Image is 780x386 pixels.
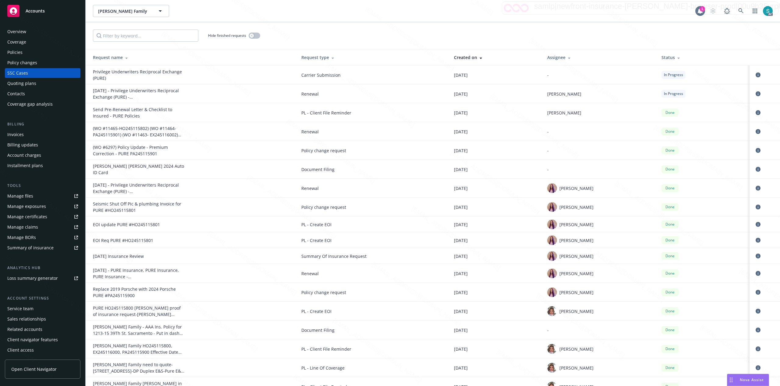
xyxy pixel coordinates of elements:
[754,252,762,260] a: circleInformation
[93,253,184,259] div: 4/23/2024 Insurance Review
[700,6,705,12] div: 1
[7,273,58,283] div: Loss summary generator
[735,5,747,17] a: Search
[754,184,762,192] a: circleInformation
[559,237,594,244] span: [PERSON_NAME]
[754,90,762,97] a: circleInformation
[547,166,652,173] div: -
[5,68,80,78] a: SSC Cases
[559,346,594,352] span: [PERSON_NAME]
[5,265,80,271] div: Analytics hub
[5,2,80,19] a: Accounts
[547,91,581,97] span: [PERSON_NAME]
[454,365,468,371] span: [DATE]
[7,222,38,232] div: Manage claims
[7,47,23,57] div: Policies
[664,308,676,314] span: Done
[93,30,198,42] input: Filter by keyword...
[454,270,468,277] span: [DATE]
[664,237,676,243] span: Done
[301,308,444,314] span: PL - Create EOI
[301,128,444,135] span: Renewal
[5,202,80,211] a: Manage exposures
[559,185,594,191] span: [PERSON_NAME]
[11,366,57,372] span: Open Client Navigator
[5,314,80,324] a: Sales relationships
[664,110,676,115] span: Done
[7,140,38,150] div: Billing updates
[5,273,80,283] a: Loss summary generator
[754,147,762,154] a: circleInformation
[664,289,676,295] span: Done
[547,235,557,245] img: photo
[664,204,676,210] span: Done
[454,128,468,135] span: [DATE]
[763,6,773,16] img: photo
[93,324,184,336] div: Davis Family - AAA Ins. Policy for 1213-15 39Th St. Sacramento - Put in dash under Umbrella
[7,191,33,201] div: Manage files
[559,270,594,277] span: [PERSON_NAME]
[7,202,46,211] div: Manage exposures
[454,110,468,116] span: [DATE]
[7,243,54,253] div: Summary of insurance
[5,130,80,139] a: Invoices
[754,203,762,211] a: circleInformation
[5,295,80,301] div: Account settings
[664,91,683,96] span: In Progress
[301,237,444,244] span: PL - Create EOI
[93,305,184,318] div: PURE HO245115800 Davis proof of insurance request-Morgan Stanley EM cen300@mycoverageinfo.com
[664,222,676,227] span: Done
[7,89,25,99] div: Contacts
[93,221,184,228] div: EOI update PURE #HO245115801
[754,71,762,79] a: circleInformation
[93,237,184,244] div: EOI Req PURE #HO245115801
[7,325,42,334] div: Related accounts
[5,27,80,37] a: Overview
[454,289,468,296] span: [DATE]
[26,9,45,13] span: Accounts
[7,79,36,88] div: Quoting plans
[93,68,184,81] div: Privilege Underwriters Reciprocal Exchange (PURE)
[559,253,594,259] span: [PERSON_NAME]
[93,106,184,119] div: Send Pre-Renewal Letter & Checklist to Insured - PURE Policies
[754,237,762,244] a: circleInformation
[93,267,184,280] div: 04/23/24 - PURE Insurance, PURE Insurance, PURE Insurance - PERSONAL_UMBRELLA,PERSONAL_AUTO_VEHIC...
[754,128,762,135] a: circleInformation
[5,161,80,170] a: Installment plans
[547,183,557,193] img: photo
[301,327,444,333] span: Document Filing
[5,150,80,160] a: Account charges
[454,327,468,333] span: [DATE]
[454,185,468,191] span: [DATE]
[754,326,762,334] a: circleInformation
[664,72,683,78] span: In Progress
[559,365,594,371] span: [PERSON_NAME]
[707,5,719,17] a: Start snowing
[5,233,80,242] a: Manage BORs
[7,68,28,78] div: SSC Cases
[7,335,58,345] div: Client navigator features
[547,287,557,297] img: photo
[664,327,676,333] span: Done
[5,212,80,222] a: Manage certificates
[547,268,557,278] img: photo
[301,91,444,97] span: Renewal
[454,221,468,228] span: [DATE]
[559,308,594,314] span: [PERSON_NAME]
[7,99,53,109] div: Coverage gap analysis
[5,140,80,150] a: Billing updates
[721,5,733,17] a: Report a Bug
[7,37,26,47] div: Coverage
[93,54,292,61] div: Request name
[454,72,468,78] span: [DATE]
[7,212,47,222] div: Manage certificates
[547,327,652,333] div: -
[454,54,537,61] div: Created on
[5,325,80,334] a: Related accounts
[559,204,594,210] span: [PERSON_NAME]
[301,365,444,371] span: PL - Line Of Coverage
[7,150,41,160] div: Account charges
[93,5,169,17] button: [PERSON_NAME] Family
[5,37,80,47] a: Coverage
[664,167,676,172] span: Done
